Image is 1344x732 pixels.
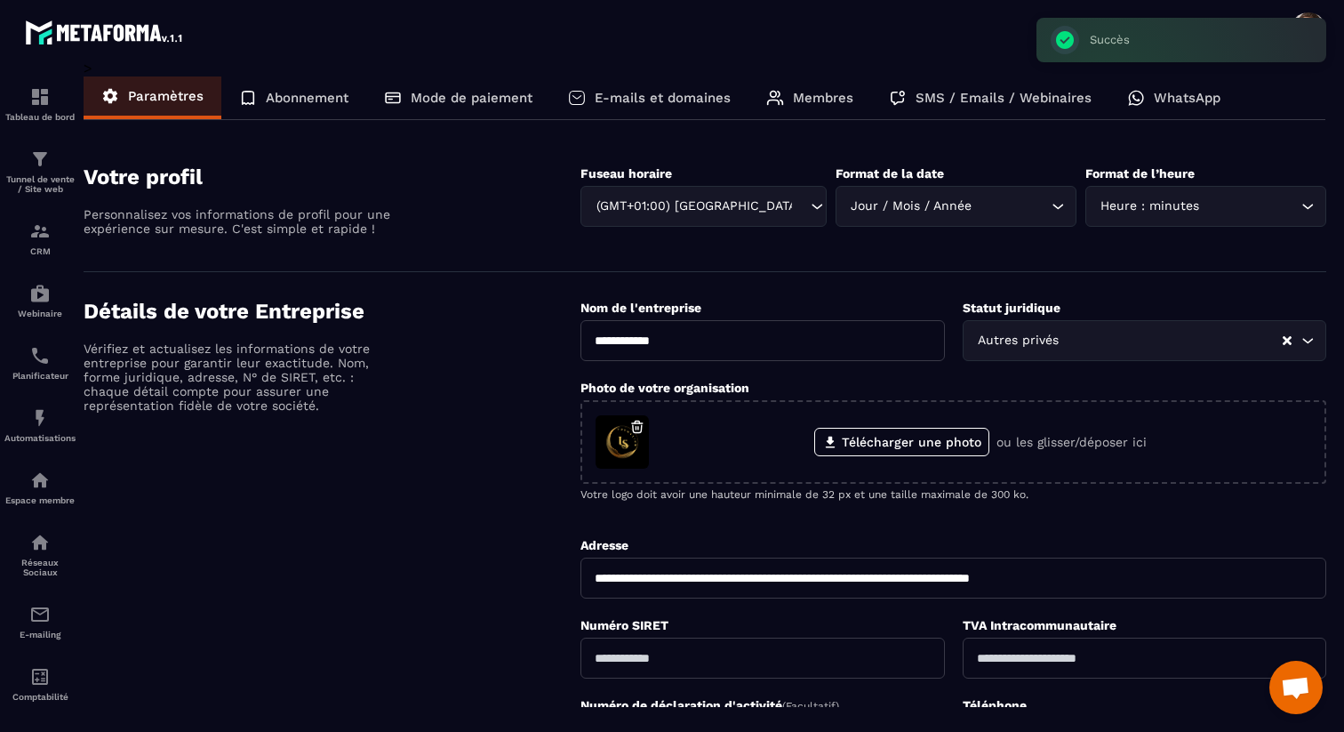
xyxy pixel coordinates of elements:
[4,591,76,653] a: emailemailE-mailing
[266,90,348,106] p: Abonnement
[836,166,944,181] label: Format de la date
[580,618,668,632] label: Numéro SIRET
[84,165,580,189] h4: Votre profil
[84,299,580,324] h4: Détails de votre Entreprise
[4,433,76,443] p: Automatisations
[29,407,51,429] img: automations
[29,666,51,688] img: accountant
[793,90,853,106] p: Membres
[916,90,1092,106] p: SMS / Emails / Webinaires
[4,246,76,256] p: CRM
[1085,166,1195,181] label: Format de l’heure
[128,88,204,104] p: Paramètres
[4,269,76,332] a: automationsautomationsWebinaire
[580,166,672,181] label: Fuseau horaire
[595,90,731,106] p: E-mails et domaines
[411,90,532,106] p: Mode de paiement
[4,207,76,269] a: formationformationCRM
[580,698,839,712] label: Numéro de déclaration d'activité
[4,135,76,207] a: formationformationTunnel de vente / Site web
[4,456,76,519] a: automationsautomationsEspace membre
[782,700,839,712] span: (Facultatif)
[1283,334,1292,348] button: Clear Selected
[580,488,1326,501] p: Votre logo doit avoir une hauteur minimale de 32 px et une taille maximale de 300 ko.
[4,558,76,577] p: Réseaux Sociaux
[4,692,76,702] p: Comptabilité
[1097,197,1204,216] span: Heure : minutes
[29,532,51,553] img: social-network
[963,618,1116,632] label: TVA Intracommunautaire
[847,197,976,216] span: Jour / Mois / Année
[1269,661,1323,714] a: Ouvrir le chat
[976,197,1047,216] input: Search for option
[29,345,51,366] img: scheduler
[963,301,1060,315] label: Statut juridique
[580,381,749,395] label: Photo de votre organisation
[814,428,989,456] label: Télécharger une photo
[4,332,76,394] a: schedulerschedulerPlanificateur
[1063,331,1281,350] input: Search for option
[974,331,1063,350] span: Autres privés
[4,630,76,639] p: E-mailing
[963,320,1326,361] div: Search for option
[4,174,76,194] p: Tunnel de vente / Site web
[29,221,51,242] img: formation
[1204,197,1297,216] input: Search for option
[963,698,1027,712] label: Téléphone
[996,435,1147,449] p: ou les glisser/déposer ici
[1085,186,1326,227] div: Search for option
[793,197,806,216] input: Search for option
[4,519,76,591] a: social-networksocial-networkRéseaux Sociaux
[84,207,395,236] p: Personnalisez vos informations de profil pour une expérience sur mesure. C'est simple et rapide !
[25,16,185,48] img: logo
[4,309,76,318] p: Webinaire
[4,112,76,122] p: Tableau de bord
[4,394,76,456] a: automationsautomationsAutomatisations
[580,538,628,552] label: Adresse
[84,342,395,413] p: Vérifiez et actualisez les informations de votre entreprise pour garantir leur exactitude. Nom, f...
[580,186,827,227] div: Search for option
[29,86,51,108] img: formation
[4,371,76,381] p: Planificateur
[836,186,1076,227] div: Search for option
[29,604,51,625] img: email
[4,495,76,505] p: Espace membre
[29,470,51,491] img: automations
[580,301,701,315] label: Nom de l'entreprise
[29,283,51,304] img: automations
[1154,90,1220,106] p: WhatsApp
[4,653,76,715] a: accountantaccountantComptabilité
[29,149,51,170] img: formation
[4,73,76,135] a: formationformationTableau de bord
[592,197,793,216] span: (GMT+01:00) [GEOGRAPHIC_DATA]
